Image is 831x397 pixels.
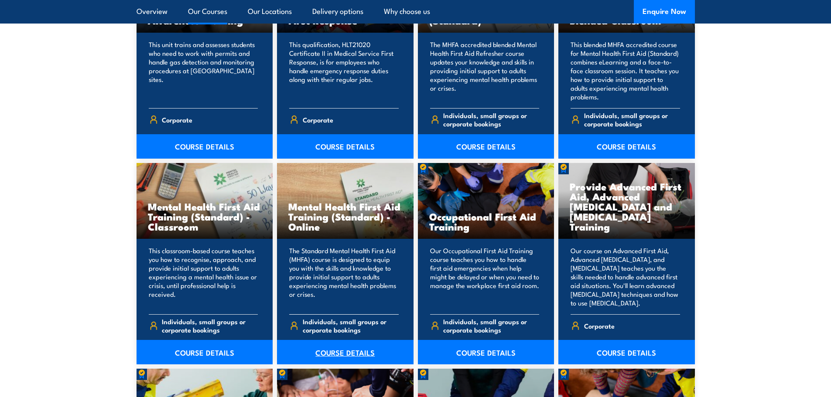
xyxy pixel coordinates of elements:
p: This qualification, HLT21020 Certificate II in Medical Service First Response, is for employees w... [289,40,399,101]
a: COURSE DETAILS [137,340,273,364]
h3: Mental Health First Aid Training (Standard) - Online [288,201,402,231]
a: COURSE DETAILS [418,134,554,159]
a: COURSE DETAILS [558,340,695,364]
span: Corporate [584,319,615,333]
span: Corporate [303,113,333,126]
p: This classroom-based course teaches you how to recognise, approach, and provide initial support t... [149,246,258,307]
p: Our Occupational First Aid Training course teaches you how to handle first aid emergencies when h... [430,246,540,307]
h3: Occupational First Aid Training [429,211,543,231]
span: Individuals, small groups or corporate bookings [443,317,539,334]
span: Individuals, small groups or corporate bookings [584,111,680,128]
p: This unit trains and assesses students who need to work with permits and handle gas detection and... [149,40,258,101]
h3: Provide Advanced First Aid, Advanced [MEDICAL_DATA] and [MEDICAL_DATA] Training [570,181,684,231]
a: COURSE DETAILS [277,340,414,364]
h3: [MEDICAL_DATA] Awareness Training [148,5,262,25]
span: Individuals, small groups or corporate bookings [162,317,258,334]
h3: Mental Health First Aid Training (Standard) - Classroom [148,201,262,231]
p: The MHFA accredited blended Mental Health First Aid Refresher course updates your knowledge and s... [430,40,540,101]
a: COURSE DETAILS [277,134,414,159]
a: COURSE DETAILS [137,134,273,159]
a: COURSE DETAILS [558,134,695,159]
a: COURSE DETAILS [418,340,554,364]
p: Our course on Advanced First Aid, Advanced [MEDICAL_DATA], and [MEDICAL_DATA] teaches you the ski... [571,246,680,307]
p: The Standard Mental Health First Aid (MHFA) course is designed to equip you with the skills and k... [289,246,399,307]
span: Individuals, small groups or corporate bookings [303,317,399,334]
span: Individuals, small groups or corporate bookings [443,111,539,128]
p: This blended MHFA accredited course for Mental Health First Aid (Standard) combines eLearning and... [571,40,680,101]
span: Corporate [162,113,192,126]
